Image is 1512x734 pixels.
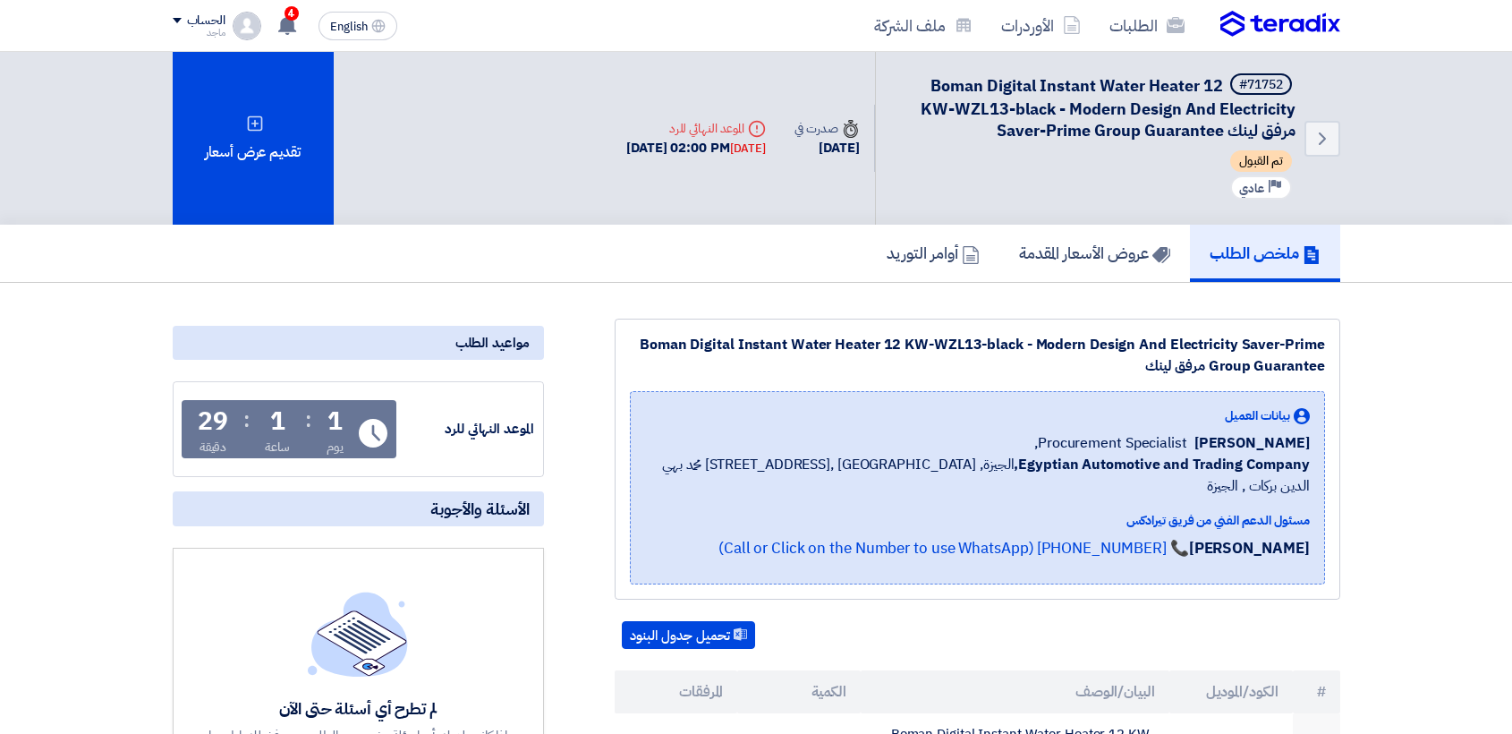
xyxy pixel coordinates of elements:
[645,454,1310,497] span: الجيزة, [GEOGRAPHIC_DATA] ,[STREET_ADDRESS] محمد بهي الدين بركات , الجيزة
[860,4,987,47] a: ملف الشركة
[897,73,1295,141] h5: Boman Digital Instant Water Heater 12 KW-WZL13-black - Modern Design And Electricity Saver-Prime ...
[265,438,291,457] div: ساعة
[1210,243,1321,263] h5: ملخص الطلب
[861,670,1169,713] th: البيان/الوصف
[233,12,261,40] img: profile_test.png
[285,6,299,21] span: 4
[319,12,397,40] button: English
[206,698,510,719] div: لم تطرح أي أسئلة حتى الآن
[173,326,544,360] div: مواعيد الطلب
[626,138,766,158] div: [DATE] 02:00 PM
[867,225,999,282] a: أوامر التوريد
[718,537,1189,559] a: 📞 [PHONE_NUMBER] (Call or Click on the Number to use WhatsApp)
[1019,243,1170,263] h5: عروض الأسعار المقدمة
[999,225,1190,282] a: عروض الأسعار المقدمة
[1014,454,1309,475] b: Egyptian Automotive and Trading Company,
[987,4,1095,47] a: الأوردرات
[921,73,1295,142] span: Boman Digital Instant Water Heater 12 KW-WZL13-black - Modern Design And Electricity Saver-Prime ...
[1189,537,1310,559] strong: [PERSON_NAME]
[327,409,343,434] div: 1
[173,52,334,225] div: تقديم عرض أسعار
[1225,406,1290,425] span: بيانات العميل
[730,140,766,158] div: [DATE]
[737,670,861,713] th: الكمية
[173,28,225,38] div: ماجد
[270,409,285,434] div: 1
[1239,79,1283,91] div: #71752
[1169,670,1293,713] th: الكود/الموديل
[1293,670,1340,713] th: #
[305,404,311,436] div: :
[615,670,738,713] th: المرفقات
[400,419,534,440] div: الموعد النهائي للرد
[243,404,250,436] div: :
[327,438,344,457] div: يوم
[622,621,755,650] button: تحميل جدول البنود
[1190,225,1340,282] a: ملخص الطلب
[430,499,530,519] span: الأسئلة والأجوبة
[645,511,1310,530] div: مسئول الدعم الفني من فريق تيرادكس
[1095,4,1199,47] a: الطلبات
[1230,150,1292,172] span: تم القبول
[1034,432,1187,454] span: Procurement Specialist,
[630,334,1325,377] div: Boman Digital Instant Water Heater 12 KW-WZL13-black - Modern Design And Electricity Saver-Prime ...
[308,592,408,676] img: empty_state_list.svg
[1220,11,1340,38] img: Teradix logo
[1239,180,1264,197] span: عادي
[794,138,859,158] div: [DATE]
[187,13,225,29] div: الحساب
[887,243,980,263] h5: أوامر التوريد
[198,409,228,434] div: 29
[200,438,227,457] div: دقيقة
[626,119,766,138] div: الموعد النهائي للرد
[1194,432,1310,454] span: [PERSON_NAME]
[330,21,368,33] span: English
[794,119,859,138] div: صدرت في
